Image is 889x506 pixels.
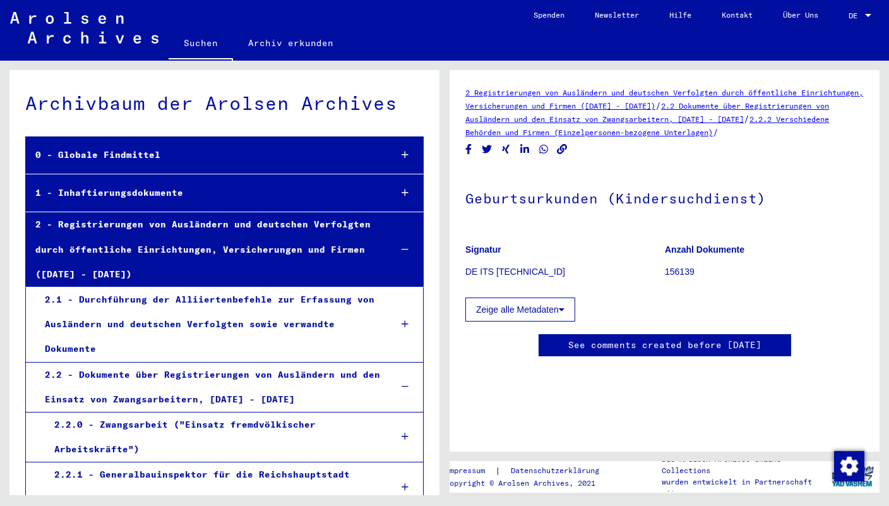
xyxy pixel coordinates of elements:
[25,89,424,117] div: Archivbaum der Arolsen Archives
[829,461,876,492] img: yv_logo.png
[445,464,614,478] div: |
[445,478,614,489] p: Copyright © Arolsen Archives, 2021
[834,451,864,481] img: Zustimmung ändern
[662,454,826,476] p: Die Arolsen Archives Online-Collections
[462,142,475,157] button: Share on Facebook
[26,143,380,167] div: 0 - Globale Findmittel
[465,298,575,322] button: Zeige alle Metadaten
[556,142,569,157] button: Copy link
[465,244,501,255] b: Signatur
[35,287,380,362] div: 2.1 - Durchführung der Alliiertenbefehle zur Erfassung von Ausländern und deutschen Verfolgten so...
[662,476,826,499] p: wurden entwickelt in Partnerschaft mit
[169,28,233,61] a: Suchen
[537,142,551,157] button: Share on WhatsApp
[465,169,864,225] h1: Geburtsurkunden (Kindersuchdienst)
[744,113,749,124] span: /
[665,265,864,279] p: 156139
[233,28,349,58] a: Archiv erkunden
[26,181,380,205] div: 1 - Inhaftierungsdokumente
[665,244,744,255] b: Anzahl Dokumente
[568,339,761,352] a: See comments created before [DATE]
[849,11,862,20] span: DE
[833,450,864,481] div: Zustimmung ändern
[45,413,381,462] div: 2.2.0 - Zwangsarbeit ("Einsatz fremdvölkischer Arbeitskräfte")
[501,464,614,478] a: Datenschutzerklärung
[655,100,661,111] span: /
[10,12,158,44] img: Arolsen_neg.svg
[713,126,719,138] span: /
[445,464,495,478] a: Impressum
[26,212,380,287] div: 2 - Registrierungen von Ausländern und deutschen Verfolgten durch öffentliche Einrichtungen, Vers...
[465,265,664,279] p: DE ITS [TECHNICAL_ID]
[465,88,863,111] a: 2 Registrierungen von Ausländern und deutschen Verfolgten durch öffentliche Einrichtungen, Versic...
[518,142,532,157] button: Share on LinkedIn
[480,142,494,157] button: Share on Twitter
[35,363,380,412] div: 2.2 - Dokumente über Registrierungen von Ausländern und den Einsatz von Zwangsarbeitern, [DATE] -...
[499,142,513,157] button: Share on Xing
